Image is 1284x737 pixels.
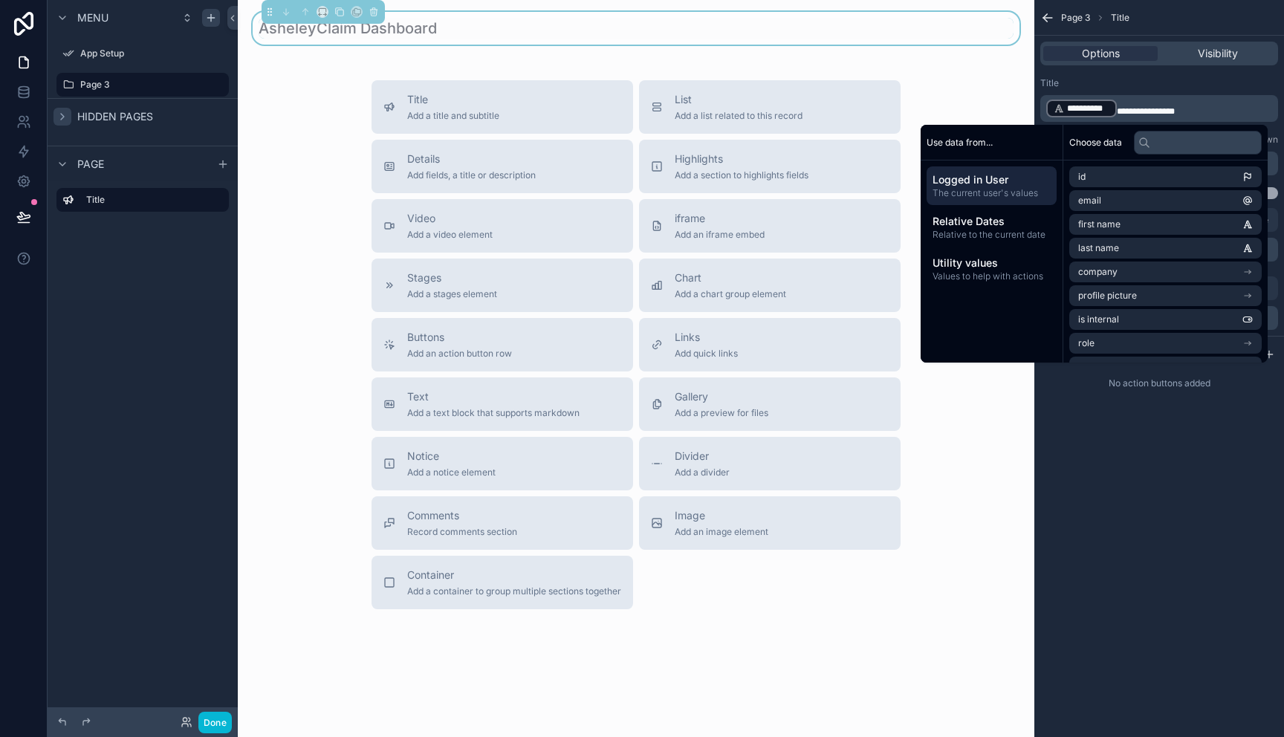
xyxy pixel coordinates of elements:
[675,467,730,478] span: Add a divider
[639,437,901,490] button: DividerAdd a divider
[407,508,517,523] span: Comments
[1198,46,1238,61] span: Visibility
[1034,371,1284,395] div: No action buttons added
[407,330,512,345] span: Buttons
[372,318,633,371] button: ButtonsAdd an action button row
[407,110,499,122] span: Add a title and subtitle
[933,187,1051,199] span: The current user's values
[198,712,232,733] button: Done
[1040,95,1278,122] div: scrollable content
[933,256,1051,270] span: Utility values
[407,585,621,597] span: Add a container to group multiple sections together
[56,42,229,65] a: App Setup
[407,92,499,107] span: Title
[77,157,104,172] span: Page
[407,407,580,419] span: Add a text block that supports markdown
[407,270,497,285] span: Stages
[1082,46,1120,61] span: Options
[639,80,901,134] button: ListAdd a list related to this record
[675,110,802,122] span: Add a list related to this record
[933,172,1051,187] span: Logged in User
[372,496,633,550] button: CommentsRecord comments section
[407,467,496,478] span: Add a notice element
[675,330,738,345] span: Links
[407,389,580,404] span: Text
[56,73,229,97] a: Page 3
[372,140,633,193] button: DetailsAdd fields, a title or description
[675,508,768,523] span: Image
[372,377,633,431] button: TextAdd a text block that supports markdown
[407,169,536,181] span: Add fields, a title or description
[927,137,993,149] span: Use data from...
[80,79,220,91] label: Page 3
[407,229,493,241] span: Add a video element
[407,152,536,166] span: Details
[80,48,226,59] label: App Setup
[933,229,1051,241] span: Relative to the current date
[675,348,738,360] span: Add quick links
[639,259,901,312] button: ChartAdd a chart group element
[675,270,786,285] span: Chart
[48,181,238,227] div: scrollable content
[675,288,786,300] span: Add a chart group element
[639,140,901,193] button: HighlightsAdd a section to highlights fields
[933,270,1051,282] span: Values to help with actions
[1040,77,1059,89] label: Title
[1061,12,1090,24] span: Page 3
[639,199,901,253] button: iframeAdd an iframe embed
[1069,137,1122,149] span: Choose data
[639,496,901,550] button: ImageAdd an image element
[372,80,633,134] button: TitleAdd a title and subtitle
[407,568,621,582] span: Container
[86,194,217,206] label: Title
[675,526,768,538] span: Add an image element
[77,109,153,124] span: Hidden pages
[675,229,765,241] span: Add an iframe embed
[675,407,768,419] span: Add a preview for files
[372,199,633,253] button: VideoAdd a video element
[372,556,633,609] button: ContainerAdd a container to group multiple sections together
[372,437,633,490] button: NoticeAdd a notice element
[77,10,108,25] span: Menu
[259,18,437,39] h1: AsheleyClaim Dashboard
[407,348,512,360] span: Add an action button row
[372,259,633,312] button: StagesAdd a stages element
[675,92,802,107] span: List
[1111,12,1129,24] span: Title
[921,160,1063,294] div: scrollable content
[675,389,768,404] span: Gallery
[675,449,730,464] span: Divider
[407,449,496,464] span: Notice
[407,211,493,226] span: Video
[675,211,765,226] span: iframe
[407,288,497,300] span: Add a stages element
[675,169,808,181] span: Add a section to highlights fields
[639,318,901,371] button: LinksAdd quick links
[639,377,901,431] button: GalleryAdd a preview for files
[407,526,517,538] span: Record comments section
[675,152,808,166] span: Highlights
[933,214,1051,229] span: Relative Dates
